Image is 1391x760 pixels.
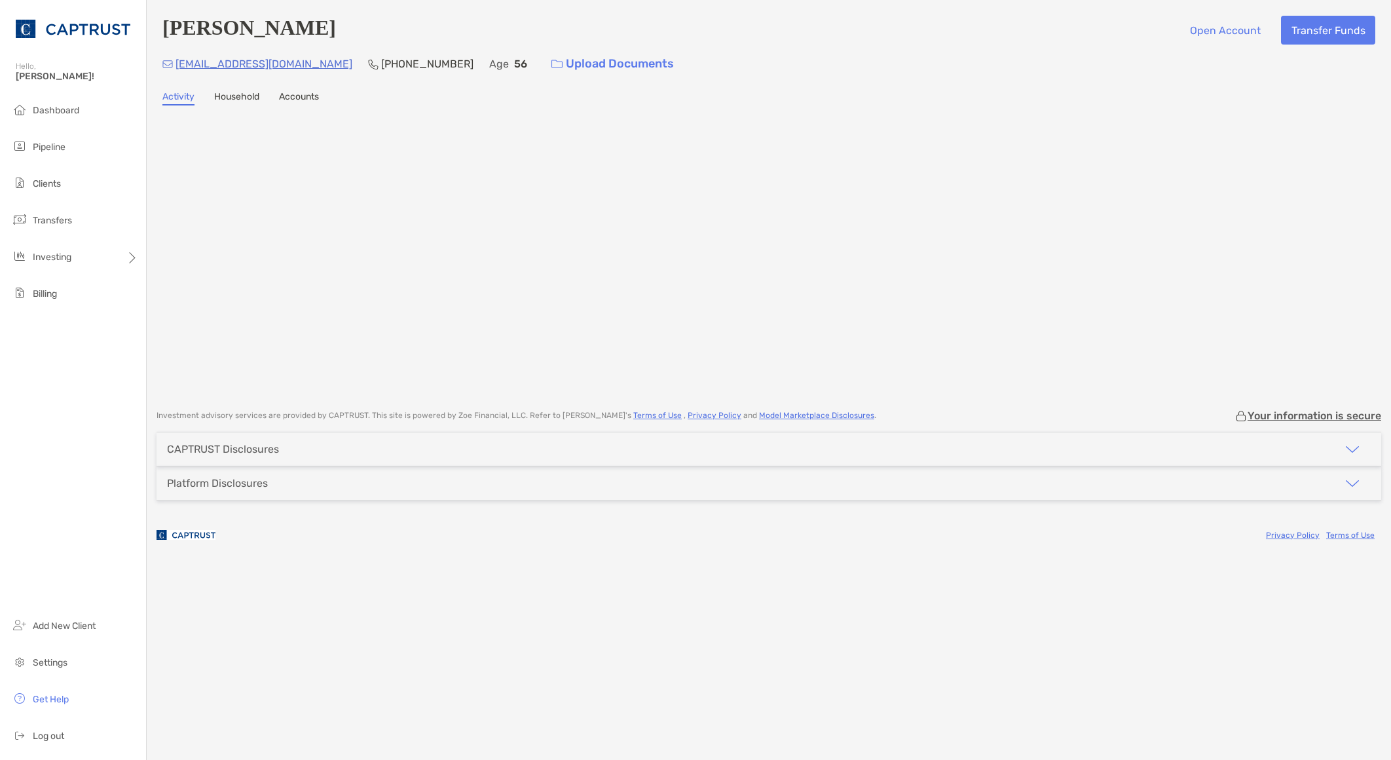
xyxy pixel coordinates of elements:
span: Pipeline [33,142,65,153]
a: Privacy Policy [1266,531,1320,540]
img: CAPTRUST Logo [16,5,130,52]
img: pipeline icon [12,138,28,154]
p: 56 [514,56,527,72]
button: Open Account [1179,16,1270,45]
p: [EMAIL_ADDRESS][DOMAIN_NAME] [176,56,352,72]
a: Privacy Policy [688,411,741,420]
img: investing icon [12,248,28,264]
span: Investing [33,252,71,263]
a: Terms of Use [633,411,682,420]
img: dashboard icon [12,102,28,117]
img: settings icon [12,654,28,670]
button: Transfer Funds [1281,16,1375,45]
img: get-help icon [12,691,28,706]
span: Add New Client [33,620,96,632]
p: Investment advisory services are provided by CAPTRUST . This site is powered by Zoe Financial, LL... [157,411,876,421]
img: billing icon [12,285,28,301]
img: icon arrow [1345,476,1360,491]
h4: [PERSON_NAME] [162,16,336,45]
p: Your information is secure [1248,409,1381,422]
img: logout icon [12,727,28,743]
span: Settings [33,657,67,668]
a: Model Marketplace Disclosures [759,411,874,420]
p: [PHONE_NUMBER] [381,56,473,72]
p: Age [489,56,509,72]
a: Accounts [279,91,319,105]
img: transfers icon [12,212,28,227]
span: Billing [33,288,57,299]
img: clients icon [12,175,28,191]
img: Email Icon [162,60,173,68]
span: Clients [33,178,61,189]
img: company logo [157,520,215,550]
span: Log out [33,731,64,742]
div: CAPTRUST Disclosures [167,443,279,455]
a: Activity [162,91,195,105]
span: Transfers [33,215,72,226]
span: Get Help [33,694,69,705]
span: Dashboard [33,105,79,116]
a: Upload Documents [543,50,682,78]
img: button icon [551,60,563,69]
a: Terms of Use [1326,531,1375,540]
img: icon arrow [1345,442,1360,457]
a: Household [214,91,259,105]
img: Phone Icon [368,59,379,69]
div: Platform Disclosures [167,477,268,489]
span: [PERSON_NAME]! [16,71,138,82]
img: add_new_client icon [12,617,28,633]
